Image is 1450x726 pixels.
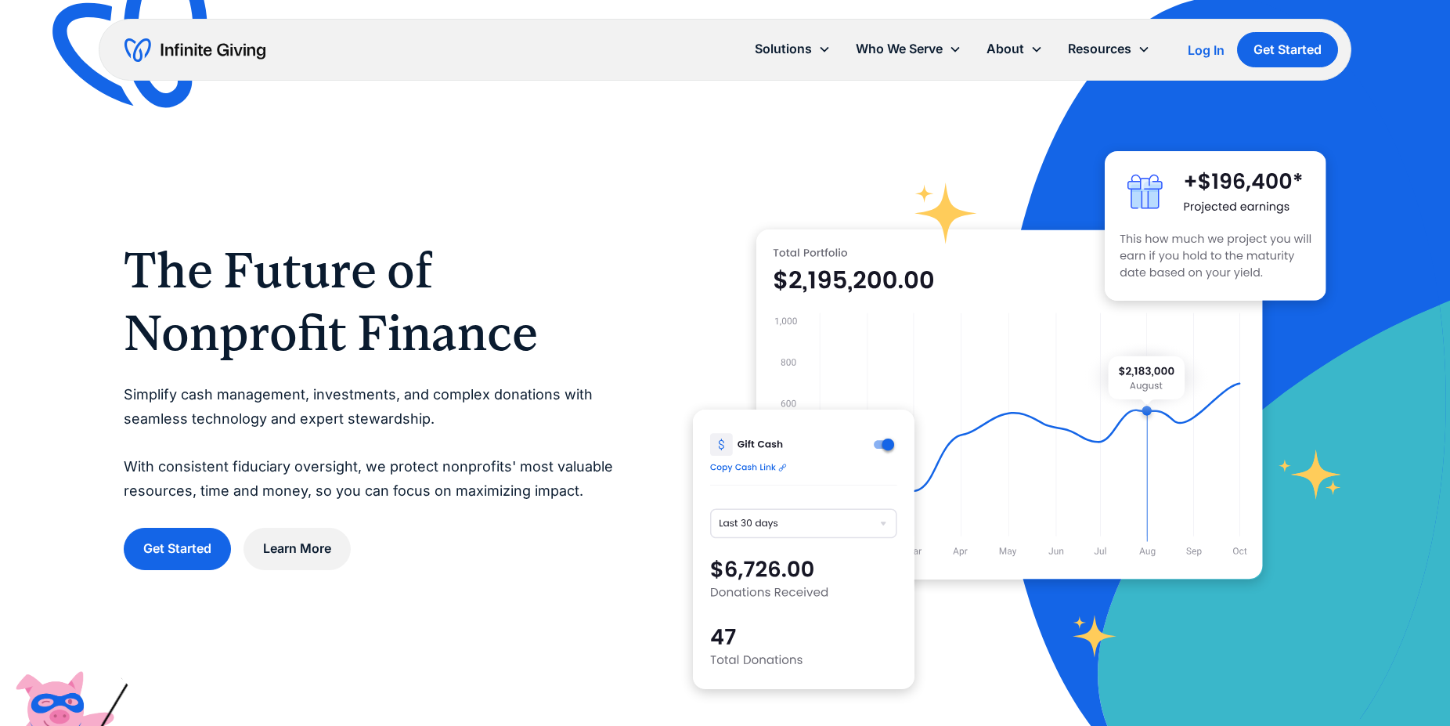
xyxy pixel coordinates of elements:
[124,528,231,569] a: Get Started
[1055,32,1163,66] div: Resources
[124,38,265,63] a: home
[124,239,630,364] h1: The Future of Nonprofit Finance
[974,32,1055,66] div: About
[856,38,943,60] div: Who We Serve
[1279,450,1342,499] img: fundraising star
[1188,44,1225,56] div: Log In
[243,528,351,569] a: Learn More
[756,229,1263,580] img: nonprofit donation platform
[693,410,914,689] img: donation software for nonprofits
[987,38,1024,60] div: About
[1237,32,1338,67] a: Get Started
[1188,41,1225,60] a: Log In
[1068,38,1131,60] div: Resources
[742,32,843,66] div: Solutions
[843,32,974,66] div: Who We Serve
[755,38,812,60] div: Solutions
[124,383,630,503] p: Simplify cash management, investments, and complex donations with seamless technology and expert ...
